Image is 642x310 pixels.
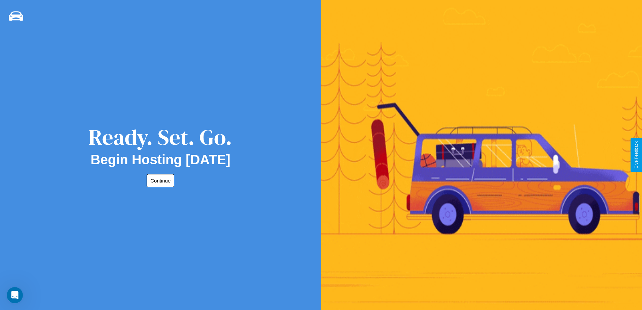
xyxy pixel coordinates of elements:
div: Ready. Set. Go. [89,122,232,152]
div: Give Feedback [634,141,639,169]
h2: Begin Hosting [DATE] [91,152,231,167]
button: Continue [147,174,174,187]
iframe: Intercom live chat [7,287,23,303]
